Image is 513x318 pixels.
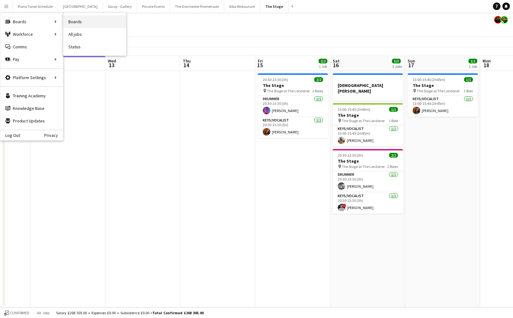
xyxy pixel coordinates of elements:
h3: The Stage [333,158,403,164]
button: Confirmed [3,310,30,316]
app-card-role: Keys/Vocalist1/120:30-23:30 (3h)[PERSON_NAME] [258,117,328,138]
button: Alba Restaurant [224,0,260,13]
span: The Stage at The Londoner [417,89,460,93]
h3: The Stage [333,112,403,118]
button: Private Events [137,0,170,13]
div: Platform Settings [0,71,63,84]
span: The Stage at The Londoner [342,164,385,169]
span: Total Confirmed £268 305.00 [152,310,204,315]
span: 13:00-15:45 (2h45m) [413,77,445,82]
span: ! [342,204,346,208]
span: 1/1 [468,59,477,63]
div: Salary £268 305.00 + Expenses £0.00 + Subsistence £0.00 = [56,310,204,315]
span: 18 [482,62,491,69]
a: Product Updates [0,115,63,127]
a: Privacy [44,133,63,138]
a: Comms [0,40,63,53]
app-user-avatar: Celine Amara [494,16,502,24]
a: Boards [63,15,126,28]
span: 2/2 [314,77,323,82]
button: The Dorchester Promenade [170,0,224,13]
div: Boards [0,15,63,28]
span: 16 [332,62,340,69]
span: 1 Role [389,118,398,123]
span: 1 Role [464,89,473,93]
a: All jobs [63,28,126,40]
div: 1 Job [319,64,327,69]
span: 2 Roles [387,164,398,169]
span: Sat [333,58,340,64]
app-card-role: Drummer1/120:30-23:30 (3h)[PERSON_NAME] [333,171,403,192]
span: 14 [182,62,191,69]
app-job-card: 20:30-23:30 (3h)2/2The Stage The Stage at The Londoner2 RolesDrummer1/120:30-23:30 (3h)[PERSON_NA... [333,149,403,214]
span: 1/1 [389,107,398,112]
span: 1/1 [464,77,473,82]
app-card-role: Keys/Vocalist1/113:00-15:45 (2h45m)[PERSON_NAME] [333,125,403,147]
span: 13:00-15:45 (2h45m) [338,107,370,112]
button: [GEOGRAPHIC_DATA] [58,0,103,13]
a: Log Out [0,133,20,138]
app-job-card: [DEMOGRAPHIC_DATA][PERSON_NAME] [333,73,403,101]
h3: The Stage [408,83,478,88]
span: 20:30-23:30 (3h) [263,77,288,82]
a: Knowledge Base [0,102,63,115]
span: 2/2 [319,59,327,63]
span: Mon [483,58,491,64]
app-user-avatar: Rosie Skuse [500,16,508,24]
span: Wed [108,58,116,64]
app-card-role: Drummer1/120:30-23:30 (3h)[PERSON_NAME] [258,95,328,117]
span: Sun [408,58,415,64]
span: 20:30-23:30 (3h) [338,153,363,158]
span: Confirmed [10,311,29,315]
div: Pay [0,53,63,66]
h3: The Stage [258,83,328,88]
h3: [DEMOGRAPHIC_DATA][PERSON_NAME] [333,83,403,94]
button: Savoy - Gallery [103,0,137,13]
span: All jobs [36,310,51,315]
span: 15 [257,62,263,69]
div: Workforce [0,28,63,40]
span: 2/2 [389,153,398,158]
span: 17 [407,62,415,69]
app-job-card: 13:00-15:45 (2h45m)1/1The Stage The Stage at The Londoner1 RoleKeys/Vocalist1/113:00-15:45 (2h45m... [333,103,403,147]
div: 1 Job [469,64,477,69]
span: Fri [258,58,263,64]
app-card-role: Keys/Vocalist1/120:30-23:30 (3h)![PERSON_NAME] [333,192,403,214]
app-job-card: 20:30-23:30 (3h)2/2The Stage The Stage at The Londoner2 RolesDrummer1/120:30-23:30 (3h)[PERSON_NA... [258,73,328,138]
a: Training Academy [0,89,63,102]
button: Piano Tuner Schedule [13,0,58,13]
a: Status [63,40,126,53]
span: 13 [107,62,116,69]
span: Thu [183,58,191,64]
span: 3/3 [392,59,401,63]
span: The Stage at The Londoner [342,118,385,123]
app-job-card: 13:00-15:45 (2h45m)1/1The Stage The Stage at The Londoner1 RoleKeys/Vocalist1/113:00-15:45 (2h45m... [408,73,478,117]
span: The Stage at The Londoner [267,89,310,93]
button: The Stage [260,0,288,13]
app-card-role: Keys/Vocalist1/113:00-15:45 (2h45m)[PERSON_NAME] [408,95,478,117]
span: 2 Roles [312,89,323,93]
div: 3 Jobs [392,64,402,69]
